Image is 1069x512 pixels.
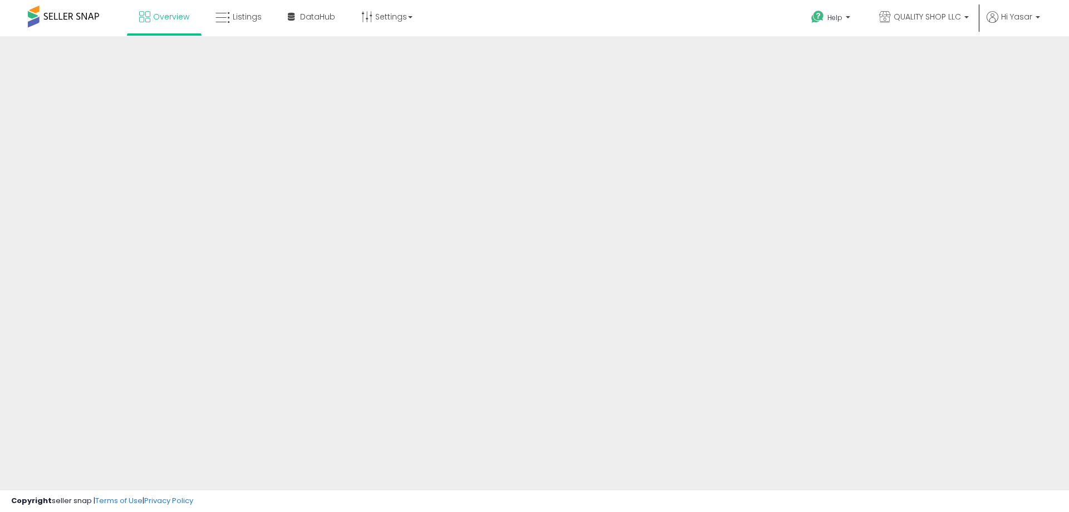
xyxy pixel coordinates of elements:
[811,10,825,24] i: Get Help
[95,495,143,506] a: Terms of Use
[11,495,52,506] strong: Copyright
[827,13,842,22] span: Help
[987,11,1040,36] a: Hi Yasar
[11,496,193,506] div: seller snap | |
[1001,11,1032,22] span: Hi Yasar
[144,495,193,506] a: Privacy Policy
[233,11,262,22] span: Listings
[894,11,961,22] span: QUALITY SHOP LLC
[802,2,861,36] a: Help
[153,11,189,22] span: Overview
[300,11,335,22] span: DataHub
